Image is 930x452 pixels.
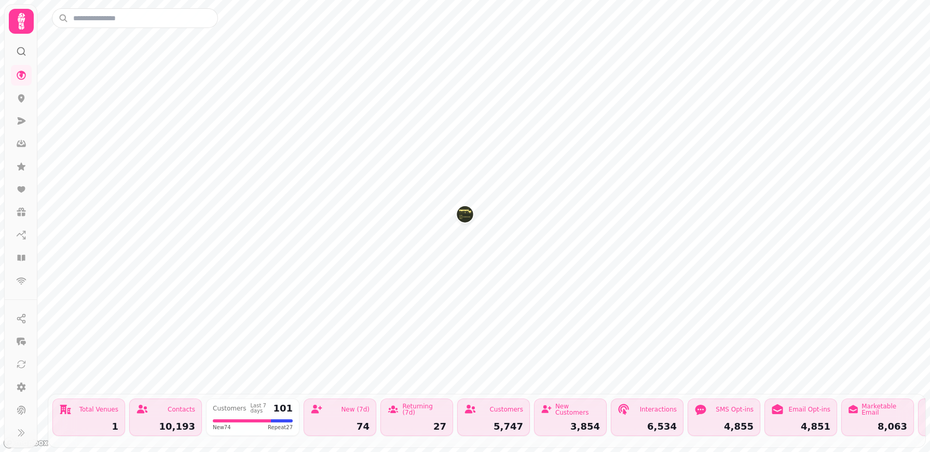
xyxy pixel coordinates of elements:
[59,422,118,431] div: 1
[310,422,370,431] div: 74
[79,406,118,413] div: Total Venues
[716,406,754,413] div: SMS Opt-ins
[464,422,523,431] div: 5,747
[457,206,473,226] div: Map marker
[387,422,446,431] div: 27
[457,206,473,223] button: Kilchrenan Inn
[251,403,269,414] div: Last 7 days
[489,406,523,413] div: Customers
[213,423,231,431] span: New 74
[273,404,293,413] div: 101
[694,422,754,431] div: 4,855
[213,405,247,412] div: Customers
[136,422,195,431] div: 10,193
[541,422,600,431] div: 3,854
[268,423,293,431] span: Repeat 27
[402,403,446,416] div: Returning (7d)
[555,403,600,416] div: New Customers
[341,406,370,413] div: New (7d)
[848,422,907,431] div: 8,063
[640,406,677,413] div: Interactions
[3,437,49,449] a: Mapbox logo
[168,406,195,413] div: Contacts
[771,422,830,431] div: 4,851
[789,406,830,413] div: Email Opt-ins
[861,403,907,416] div: Marketable Email
[618,422,677,431] div: 6,534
